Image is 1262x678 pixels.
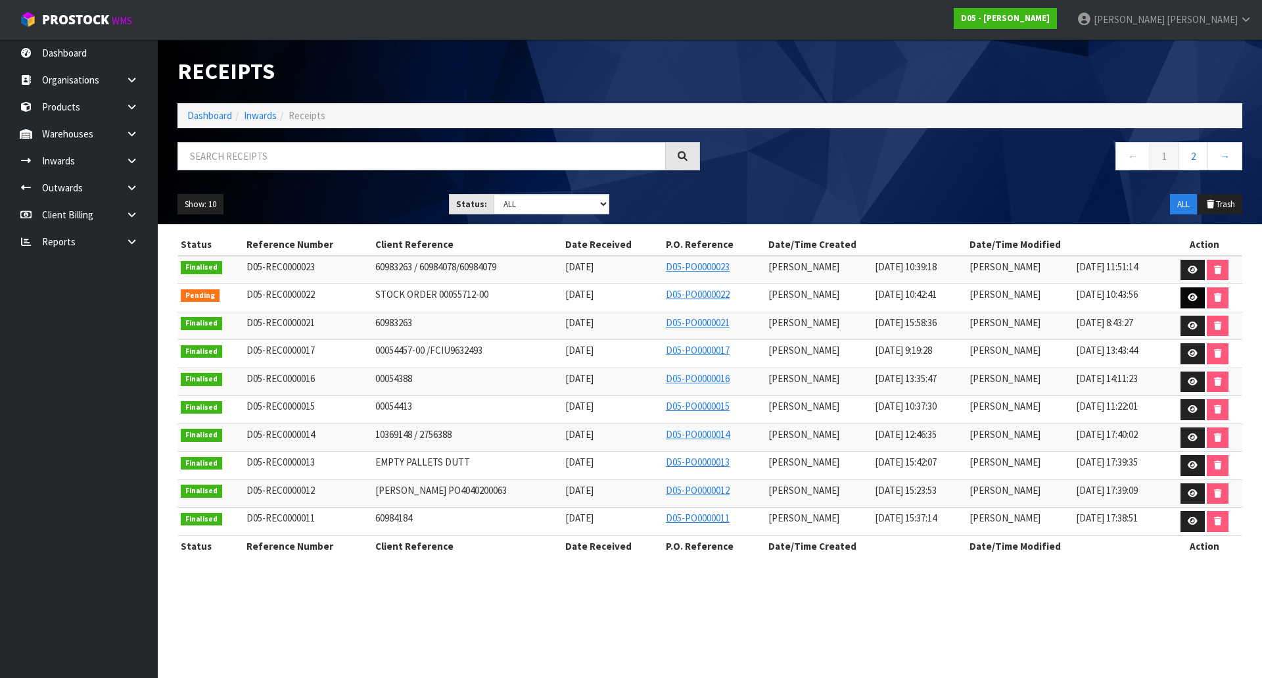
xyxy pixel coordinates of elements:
a: D05-PO0000016 [666,372,730,385]
span: [PERSON_NAME] [768,400,839,412]
span: [DATE] 15:37:14 [875,512,937,524]
span: D05-REC0000023 [246,260,315,273]
a: D05-PO0000023 [666,260,730,273]
span: [PERSON_NAME] PO4040200063 [375,484,507,496]
span: [DATE] 17:40:02 [1076,428,1138,441]
a: D05 - [PERSON_NAME] [954,8,1057,29]
span: [DATE] 13:43:44 [1076,344,1138,356]
a: D05-PO0000012 [666,484,730,496]
span: STOCK ORDER 00055712-00 [375,288,488,301]
h1: Receipts [177,59,700,84]
span: [PERSON_NAME] [970,484,1040,496]
a: D05-PO0000022 [666,288,730,301]
span: [DATE] [565,288,594,301]
span: [DATE] 9:19:28 [875,344,932,356]
span: 60983263 [375,316,412,329]
span: D05-REC0000014 [246,428,315,441]
span: [PERSON_NAME] [768,372,839,385]
button: Show: 10 [177,194,223,215]
span: [DATE] 10:37:30 [875,400,937,412]
span: [DATE] [565,316,594,329]
span: D05-REC0000017 [246,344,315,356]
span: [DATE] 15:58:36 [875,316,937,329]
span: 60983263 / 60984078/60984079 [375,260,496,273]
span: ProStock [42,11,109,28]
span: [PERSON_NAME] [970,400,1040,412]
span: [DATE] 15:42:07 [875,456,937,468]
th: P.O. Reference [663,535,765,556]
span: [DATE] [565,456,594,468]
span: 60984184 [375,512,412,524]
span: D05-REC0000012 [246,484,315,496]
th: Status [177,234,243,255]
span: Finalised [181,261,222,274]
a: 2 [1179,142,1208,170]
span: [PERSON_NAME] [970,344,1040,356]
span: [DATE] [565,428,594,441]
span: [DATE] 11:22:01 [1076,400,1138,412]
a: D05-PO0000013 [666,456,730,468]
span: [PERSON_NAME] [1167,13,1238,26]
a: D05-PO0000015 [666,400,730,412]
span: [PERSON_NAME] [970,512,1040,524]
span: Finalised [181,429,222,442]
strong: Status: [456,199,487,210]
span: [DATE] [565,260,594,273]
span: [PERSON_NAME] [768,344,839,356]
span: Finalised [181,457,222,470]
th: Status [177,535,243,556]
span: [DATE] [565,484,594,496]
th: Date/Time Modified [966,535,1167,556]
span: D05-REC0000011 [246,512,315,524]
span: [PERSON_NAME] [970,288,1040,301]
a: ← [1115,142,1150,170]
span: [DATE] 17:39:35 [1076,456,1138,468]
a: Dashboard [187,109,232,122]
span: D05-REC0000015 [246,400,315,412]
small: WMS [112,14,132,27]
span: D05-REC0000016 [246,372,315,385]
span: [DATE] 14:11:23 [1076,372,1138,385]
a: D05-PO0000017 [666,344,730,356]
nav: Page navigation [720,142,1242,174]
span: [PERSON_NAME] [970,372,1040,385]
th: Reference Number [243,535,372,556]
span: [PERSON_NAME] [768,456,839,468]
span: [PERSON_NAME] [768,428,839,441]
span: D05-REC0000013 [246,456,315,468]
span: [DATE] 13:35:47 [875,372,937,385]
span: [PERSON_NAME] [768,260,839,273]
span: 00054413 [375,400,412,412]
span: Finalised [181,373,222,386]
th: Date Received [562,535,663,556]
a: D05-PO0000014 [666,428,730,441]
span: [DATE] 17:38:51 [1076,512,1138,524]
span: EMPTY PALLETS DUTT [375,456,470,468]
th: Reference Number [243,234,372,255]
input: Search receipts [177,142,666,170]
span: Finalised [181,485,222,498]
span: [DATE] [565,400,594,412]
span: 00054457-00 /FCIU9632493 [375,344,482,356]
span: Receipts [289,109,325,122]
a: D05-PO0000011 [666,512,730,524]
span: [PERSON_NAME] [768,512,839,524]
th: Client Reference [372,234,562,255]
span: [DATE] 8:43:27 [1076,316,1133,329]
span: D05-REC0000021 [246,316,315,329]
span: [PERSON_NAME] [768,484,839,496]
span: [DATE] [565,344,594,356]
span: [DATE] 10:39:18 [875,260,937,273]
span: [DATE] 15:23:53 [875,484,937,496]
button: ALL [1170,194,1197,215]
span: [PERSON_NAME] [970,316,1040,329]
span: [DATE] [565,372,594,385]
strong: D05 - [PERSON_NAME] [961,12,1050,24]
span: [PERSON_NAME] [970,260,1040,273]
th: Client Reference [372,535,562,556]
th: Date Received [562,234,663,255]
span: 00054388 [375,372,412,385]
span: [PERSON_NAME] [768,316,839,329]
img: cube-alt.png [20,11,36,28]
a: D05-PO0000021 [666,316,730,329]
